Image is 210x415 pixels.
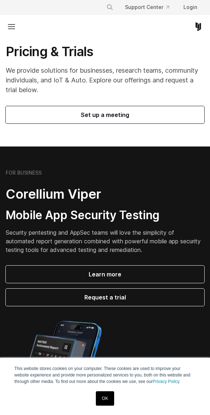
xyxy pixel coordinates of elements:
[119,1,175,14] a: Support Center
[14,365,196,385] p: This website stores cookies on your computer. These cookies are used to improve your website expe...
[6,170,42,176] h6: FOR BUSINESS
[6,44,204,60] h1: Pricing & Trials
[96,391,114,406] a: OK
[6,106,204,123] a: Set up a meeting
[6,186,204,202] h2: Corellium Viper
[6,228,204,254] p: Security pentesting and AppSec teams will love the simplicity of automated report generation comb...
[101,1,203,14] div: Navigation Menu
[6,289,204,306] a: Request a trial
[14,110,196,119] span: Set up a meeting
[14,270,196,279] span: Learn more
[103,1,116,14] button: Search
[14,293,196,302] span: Request a trial
[6,208,204,222] h3: Mobile App Security Testing
[194,22,203,31] a: Corellium Home
[6,66,204,95] p: We provide solutions for businesses, research teams, community individuals, and IoT & Auto. Explo...
[178,1,203,14] a: Login
[6,266,204,283] a: Learn more
[153,379,180,384] a: Privacy Policy.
